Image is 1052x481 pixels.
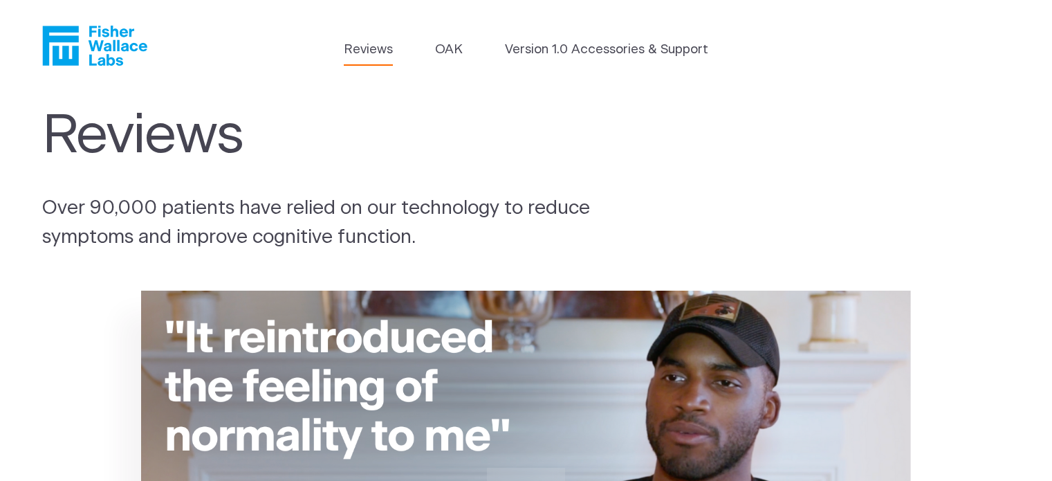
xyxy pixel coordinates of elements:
a: Reviews [344,40,393,60]
a: OAK [435,40,463,60]
a: Version 1.0 Accessories & Support [505,40,708,60]
h1: Reviews [42,105,618,168]
p: Over 90,000 patients have relied on our technology to reduce symptoms and improve cognitive funct... [42,194,647,253]
a: Fisher Wallace [42,26,147,66]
